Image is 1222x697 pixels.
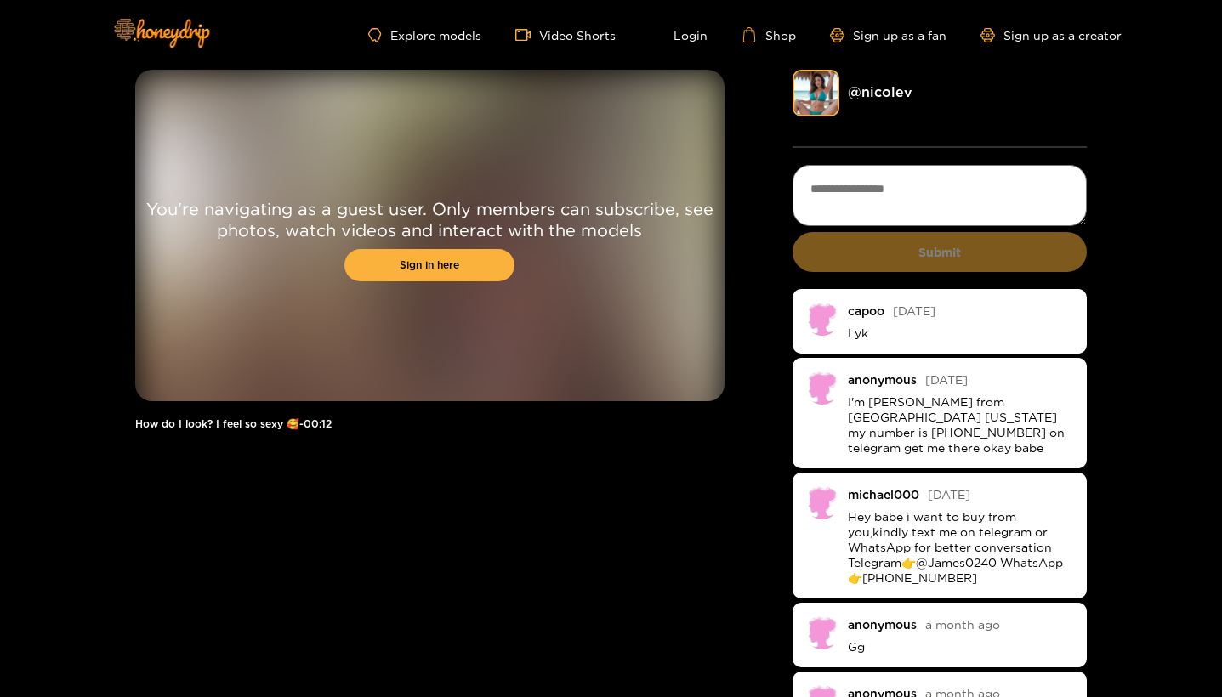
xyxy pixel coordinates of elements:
[742,27,796,42] a: Shop
[848,509,1075,586] p: Hey babe i want to buy from you,kindly text me on telegram or WhatsApp for better conversation Te...
[925,618,1000,631] span: a month ago
[848,488,919,501] div: michael000
[980,28,1122,42] a: Sign up as a creator
[344,249,514,281] a: Sign in here
[650,27,708,42] a: Login
[368,28,480,42] a: Explore models
[805,371,839,405] img: no-avatar.png
[515,27,616,42] a: Video Shorts
[893,304,935,317] span: [DATE]
[848,639,1075,654] p: Gg
[805,485,839,519] img: no-avatar.png
[793,232,1088,272] button: Submit
[928,488,970,501] span: [DATE]
[848,373,917,386] div: anonymous
[848,326,1075,341] p: Lyk
[805,302,839,336] img: no-avatar.png
[848,394,1075,456] p: I'm [PERSON_NAME] from [GEOGRAPHIC_DATA] [US_STATE] my number is [PHONE_NUMBER] on telegram get m...
[830,28,946,42] a: Sign up as a fan
[793,70,839,116] img: nicolev
[805,615,839,649] img: no-avatar.png
[135,198,725,241] p: You're navigating as a guest user. Only members can subscribe, see photos, watch videos and inter...
[515,27,539,42] span: video-camera
[135,418,725,430] h1: How do I look? I feel so sexy 🥰 - 00:12
[925,373,968,386] span: [DATE]
[848,618,917,631] div: anonymous
[848,304,884,317] div: capoo
[848,84,912,99] a: @ nicolev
